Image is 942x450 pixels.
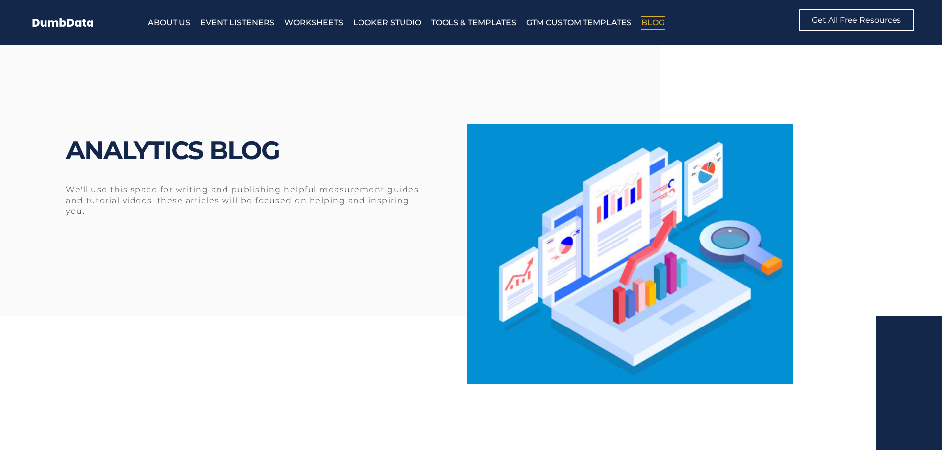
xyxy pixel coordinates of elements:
a: Looker Studio [353,16,421,30]
a: Event Listeners [200,16,274,30]
span: Get All Free Resources [812,16,901,24]
h6: We'll use this space for writing and publishing helpful measurement guides and tutorial videos. t... [66,184,420,217]
a: Tools & Templates [431,16,516,30]
a: Blog [641,16,665,30]
a: Worksheets [284,16,343,30]
h1: Analytics Blog [66,130,494,170]
nav: Menu [148,16,735,30]
a: About Us [148,16,190,30]
a: GTM Custom Templates [526,16,631,30]
a: Get All Free Resources [799,9,914,31]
